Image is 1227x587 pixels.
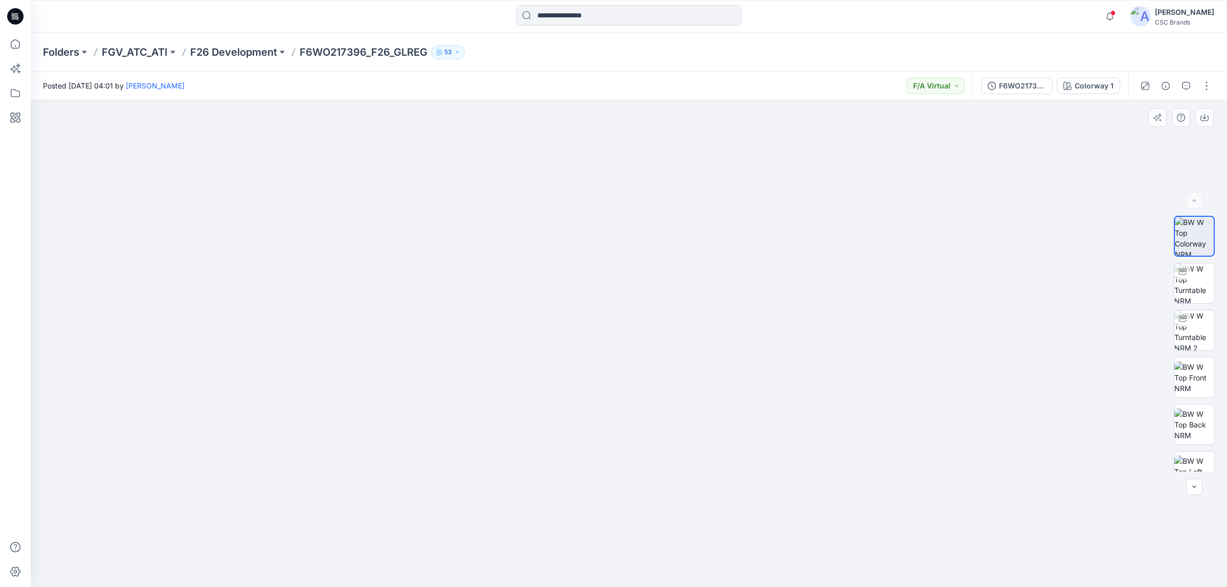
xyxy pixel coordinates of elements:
[126,81,185,90] a: [PERSON_NAME]
[1155,6,1214,18] div: [PERSON_NAME]
[190,45,277,59] a: F26 Development
[300,45,427,59] p: F6WO217396_F26_GLREG
[1130,6,1151,27] img: avatar
[43,80,185,91] span: Posted [DATE] 04:01 by
[999,80,1046,92] div: F6WO217396_OW26W1118_F26_GLREG_VFA
[1075,80,1114,92] div: Colorway 1
[981,78,1053,94] button: F6WO217396_OW26W1118_F26_GLREG_VFA
[444,47,452,58] p: 53
[1174,456,1214,488] img: BW W Top Left NRM
[102,45,168,59] a: FGV_ATC_ATI
[1174,263,1214,303] img: BW W Top Turntable NRM
[320,35,938,587] img: eyJhbGciOiJIUzI1NiIsImtpZCI6IjAiLCJzbHQiOiJzZXMiLCJ0eXAiOiJKV1QifQ.eyJkYXRhIjp7InR5cGUiOiJzdG9yYW...
[43,45,79,59] a: Folders
[431,45,465,59] button: 53
[1174,310,1214,350] img: BW W Top Turntable NRM 2
[1155,18,1214,26] div: CSC Brands
[1057,78,1120,94] button: Colorway 1
[1175,217,1214,256] img: BW W Top Colorway NRM
[1174,409,1214,441] img: BW W Top Back NRM
[1157,78,1174,94] button: Details
[1174,362,1214,394] img: BW W Top Front NRM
